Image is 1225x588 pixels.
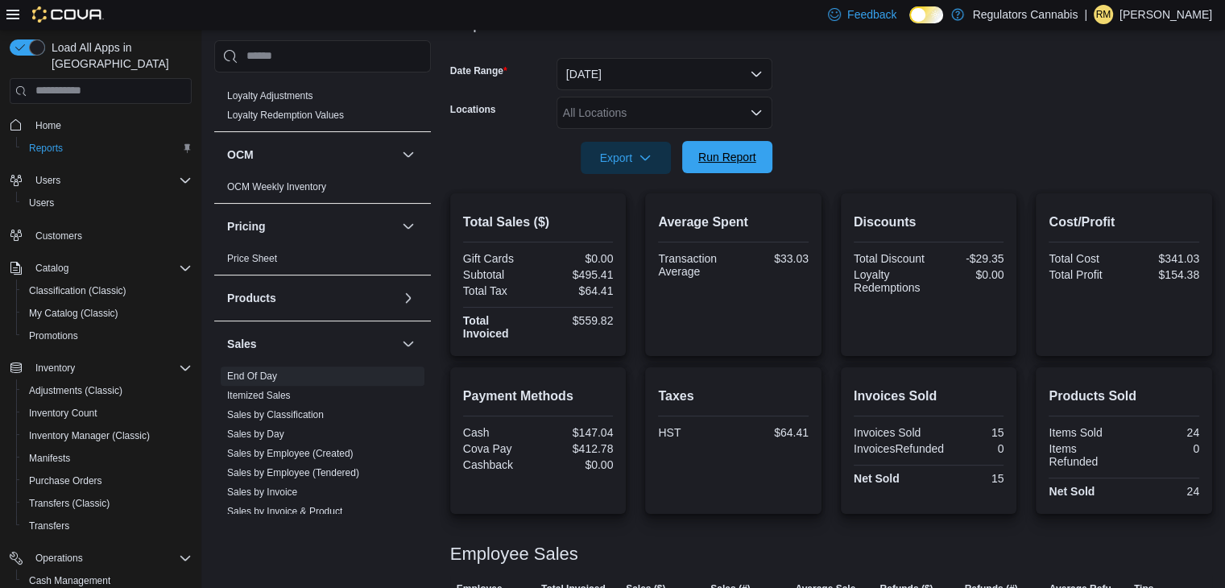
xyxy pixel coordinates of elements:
button: Classification (Classic) [16,280,198,302]
div: $341.03 [1128,252,1199,265]
div: $33.03 [737,252,809,265]
strong: Net Sold [1049,485,1095,498]
a: Sales by Day [227,429,284,440]
div: $64.41 [737,426,809,439]
button: Open list of options [750,106,763,119]
span: Promotions [29,329,78,342]
button: Run Report [682,141,772,173]
button: Pricing [227,218,395,234]
a: Purchase Orders [23,471,109,491]
span: Catalog [35,262,68,275]
h3: Sales [227,336,257,352]
div: Cash [463,426,535,439]
a: Loyalty Redemption Values [227,110,344,121]
span: Catalog [29,259,192,278]
button: Adjustments (Classic) [16,379,198,402]
span: Operations [35,552,83,565]
div: $559.82 [541,314,613,327]
button: Transfers [16,515,198,537]
button: Transfers (Classic) [16,492,198,515]
h2: Total Sales ($) [463,213,614,232]
button: Products [399,288,418,308]
p: | [1084,5,1087,24]
button: Operations [29,549,89,568]
span: Transfers [29,520,69,532]
div: 0 [1128,442,1199,455]
span: Load All Apps in [GEOGRAPHIC_DATA] [45,39,192,72]
span: My Catalog (Classic) [23,304,192,323]
a: Home [29,116,68,135]
h3: Pricing [227,218,265,234]
div: 24 [1128,426,1199,439]
button: Export [581,142,671,174]
div: Total Discount [854,252,925,265]
h3: OCM [227,147,254,163]
div: Cashback [463,458,535,471]
span: Transfers [23,516,192,536]
span: Manifests [23,449,192,468]
a: Sales by Employee (Tendered) [227,467,359,478]
span: Operations [29,549,192,568]
label: Date Range [450,64,507,77]
strong: Total Invoiced [463,314,509,340]
span: RM [1096,5,1111,24]
div: Rachel McLennan [1094,5,1113,24]
span: My Catalog (Classic) [29,307,118,320]
span: Classification (Classic) [29,284,126,297]
span: Sales by Employee (Tendered) [227,466,359,479]
a: Price Sheet [227,253,277,264]
h2: Average Spent [658,213,809,232]
h3: Products [227,290,276,306]
button: Home [3,114,198,137]
div: Subtotal [463,268,535,281]
span: Users [23,193,192,213]
button: Catalog [29,259,75,278]
a: Classification (Classic) [23,281,133,300]
a: Itemized Sales [227,390,291,401]
span: Inventory Count [29,407,97,420]
div: 0 [950,442,1004,455]
a: Sales by Classification [227,409,324,420]
span: Transfers (Classic) [29,497,110,510]
div: $0.00 [541,252,613,265]
p: Regulators Cannabis [972,5,1078,24]
div: Transaction Average [658,252,730,278]
a: Sales by Invoice & Product [227,506,342,517]
div: $154.38 [1128,268,1199,281]
a: Transfers (Classic) [23,494,116,513]
a: Users [23,193,60,213]
span: Purchase Orders [23,471,192,491]
a: OCM Weekly Inventory [227,181,326,193]
span: Users [29,171,192,190]
button: Operations [3,547,198,569]
div: Pricing [214,249,431,275]
div: Loyalty Redemptions [854,268,925,294]
a: End Of Day [227,371,277,382]
div: Total Cost [1049,252,1120,265]
span: Sales by Classification [227,408,324,421]
button: [DATE] [557,58,772,90]
button: Customers [3,224,198,247]
span: Run Report [698,149,756,165]
span: Classification (Classic) [23,281,192,300]
a: Sales by Invoice [227,487,297,498]
span: Feedback [847,6,896,23]
h2: Cost/Profit [1049,213,1199,232]
a: Inventory Manager (Classic) [23,426,156,445]
button: OCM [399,145,418,164]
span: End Of Day [227,370,277,383]
a: My Catalog (Classic) [23,304,125,323]
h2: Taxes [658,387,809,406]
a: Customers [29,226,89,246]
span: Price Sheet [227,252,277,265]
span: Inventory [35,362,75,375]
button: Users [3,169,198,192]
span: Promotions [23,326,192,346]
strong: Net Sold [854,472,900,485]
input: Dark Mode [909,6,943,23]
span: Dark Mode [909,23,910,24]
span: Home [29,115,192,135]
span: Adjustments (Classic) [23,381,192,400]
h3: Employee Sales [450,545,578,564]
div: -$29.35 [932,252,1004,265]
